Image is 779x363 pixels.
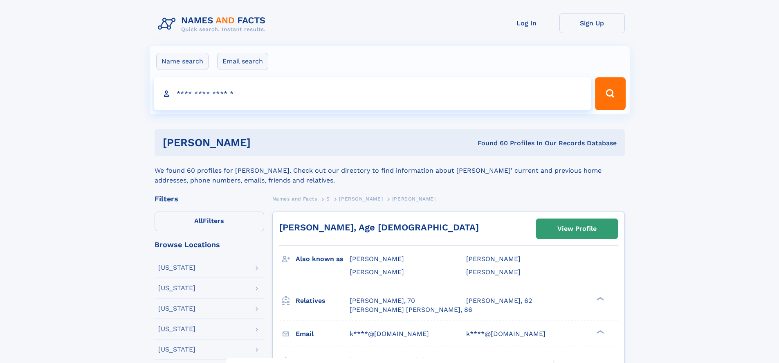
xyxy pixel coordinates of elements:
button: Search Button [595,77,625,110]
h3: Email [296,327,350,341]
a: [PERSON_NAME], 62 [466,296,532,305]
span: S [326,196,330,202]
label: Filters [155,212,264,231]
div: [US_STATE] [158,346,195,353]
span: [PERSON_NAME] [466,268,521,276]
a: [PERSON_NAME] [339,194,383,204]
h3: Also known as [296,252,350,266]
label: Name search [156,53,209,70]
a: S [326,194,330,204]
h1: [PERSON_NAME] [163,138,364,148]
div: ❯ [595,329,604,334]
span: [PERSON_NAME] [392,196,436,202]
a: Names and Facts [272,194,317,204]
a: View Profile [537,219,617,239]
span: [PERSON_NAME] [350,268,404,276]
a: [PERSON_NAME], 70 [350,296,415,305]
div: [US_STATE] [158,305,195,312]
input: search input [154,77,592,110]
a: Sign Up [559,13,625,33]
a: [PERSON_NAME], Age [DEMOGRAPHIC_DATA] [279,222,479,232]
div: Found 60 Profiles In Our Records Database [364,139,617,148]
div: Browse Locations [155,241,264,248]
div: View Profile [557,219,597,238]
span: [PERSON_NAME] [350,255,404,263]
span: All [194,217,203,225]
div: [US_STATE] [158,285,195,291]
span: [PERSON_NAME] [339,196,383,202]
div: We found 60 profiles for [PERSON_NAME]. Check out our directory to find information about [PERSON... [155,156,625,185]
span: [PERSON_NAME] [466,255,521,263]
label: Email search [217,53,268,70]
div: [US_STATE] [158,264,195,271]
a: [PERSON_NAME] [PERSON_NAME], 86 [350,305,472,314]
div: [US_STATE] [158,326,195,332]
h3: Relatives [296,294,350,308]
img: Logo Names and Facts [155,13,272,35]
div: ❯ [595,296,604,301]
a: Log In [494,13,559,33]
div: Filters [155,195,264,203]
